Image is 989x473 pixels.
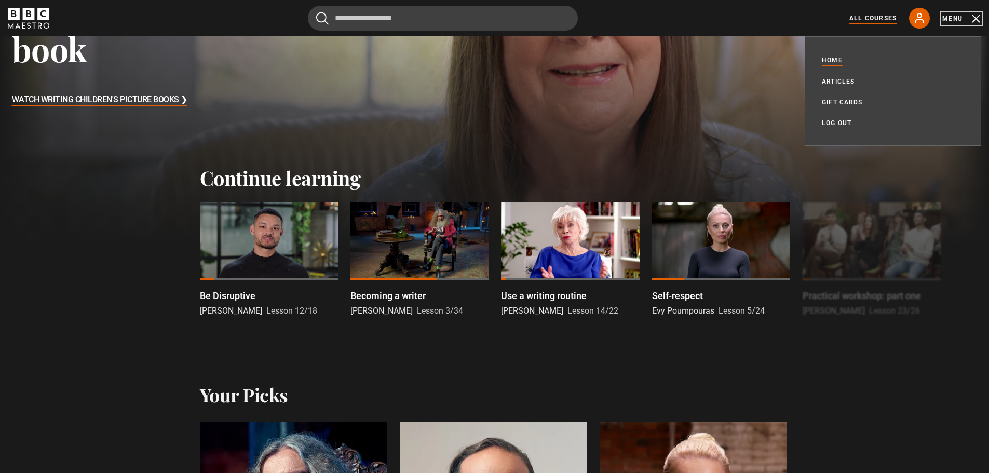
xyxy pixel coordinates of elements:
span: Evy Poumpouras [652,306,714,316]
a: Use a writing routine [PERSON_NAME] Lesson 14/22 [501,202,639,317]
p: Be Disruptive [200,289,255,303]
button: Submit the search query [316,12,329,25]
h2: Continue learning [200,166,790,190]
a: Articles [822,76,855,87]
span: Lesson 5/24 [719,306,765,316]
a: Self-respect Evy Poumpouras Lesson 5/24 [652,202,790,317]
input: Search [308,6,578,31]
a: Practical workshop: part one [PERSON_NAME] Lesson 23/26 [803,202,941,317]
h3: Watch Writing Children's Picture Books ❯ [12,92,187,108]
span: Lesson 14/22 [567,306,618,316]
button: Toggle navigation [942,13,981,24]
a: Be Disruptive [PERSON_NAME] Lesson 12/18 [200,202,338,317]
p: Use a writing routine [501,289,587,303]
p: Practical workshop: part one [803,289,921,303]
p: Becoming a writer [350,289,426,303]
a: Becoming a writer [PERSON_NAME] Lesson 3/34 [350,202,489,317]
span: [PERSON_NAME] [501,306,563,316]
a: Home [822,55,843,66]
a: Log out [822,118,851,128]
span: Lesson 3/34 [417,306,463,316]
span: [PERSON_NAME] [803,306,865,316]
h2: Your Picks [200,384,288,406]
a: All Courses [849,13,897,23]
p: Self-respect [652,289,703,303]
a: Gift Cards [822,97,862,107]
span: Lesson 12/18 [266,306,317,316]
span: Lesson 23/26 [869,306,920,316]
svg: BBC Maestro [8,8,49,29]
span: [PERSON_NAME] [350,306,413,316]
span: [PERSON_NAME] [200,306,262,316]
